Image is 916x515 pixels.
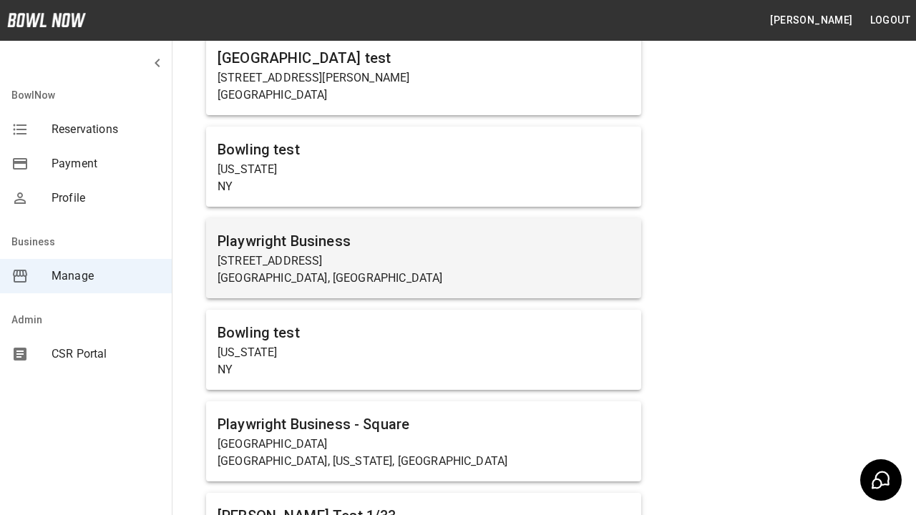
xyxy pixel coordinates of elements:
p: [STREET_ADDRESS] [218,252,630,270]
span: Manage [52,268,160,285]
h6: Playwright Business - Square [218,413,630,436]
p: [US_STATE] [218,161,630,178]
h6: Playwright Business [218,230,630,252]
button: Logout [864,7,916,34]
h6: [GEOGRAPHIC_DATA] test [218,46,630,69]
p: [GEOGRAPHIC_DATA] [218,87,630,104]
p: NY [218,361,630,378]
span: Payment [52,155,160,172]
img: logo [7,13,86,27]
p: [US_STATE] [218,344,630,361]
span: Reservations [52,121,160,138]
p: [STREET_ADDRESS][PERSON_NAME] [218,69,630,87]
p: [GEOGRAPHIC_DATA] [218,436,630,453]
span: CSR Portal [52,345,160,363]
p: [GEOGRAPHIC_DATA], [US_STATE], [GEOGRAPHIC_DATA] [218,453,630,470]
h6: Bowling test [218,321,630,344]
button: [PERSON_NAME] [764,7,858,34]
h6: Bowling test [218,138,630,161]
p: NY [218,178,630,195]
span: Profile [52,190,160,207]
p: [GEOGRAPHIC_DATA], [GEOGRAPHIC_DATA] [218,270,630,287]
